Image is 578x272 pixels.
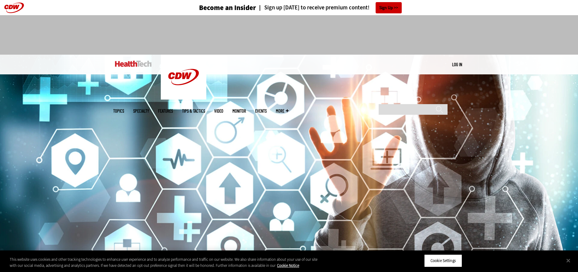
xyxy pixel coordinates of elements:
button: Close [562,254,575,267]
h3: Become an Insider [199,4,256,11]
a: Sign Up [376,2,402,13]
a: Log in [452,62,462,67]
img: Home [115,61,152,67]
a: Tips & Tactics [182,109,205,113]
a: Become an Insider [176,4,256,11]
a: CDW [161,95,206,101]
button: Cookie Settings [424,254,462,267]
a: MonITor [232,109,246,113]
span: Specialty [133,109,149,113]
a: Sign up [DATE] to receive premium content! [256,5,370,11]
iframe: advertisement [179,21,400,49]
img: Home [161,55,206,100]
span: More [276,109,289,113]
span: Topics [113,109,124,113]
a: Video [214,109,223,113]
a: Features [158,109,173,113]
div: User menu [452,61,462,68]
a: More information about your privacy [277,263,299,268]
a: Events [255,109,267,113]
div: This website uses cookies and other tracking technologies to enhance user experience and to analy... [10,257,318,268]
